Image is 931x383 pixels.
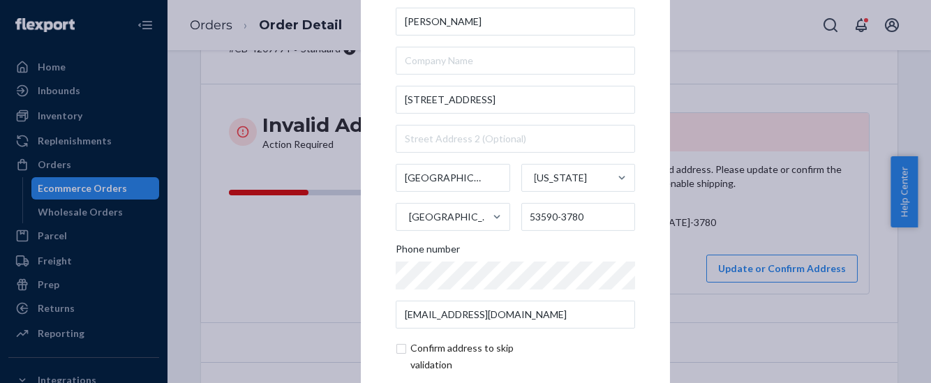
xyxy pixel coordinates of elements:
input: ZIP Code [521,203,636,231]
span: Phone number [396,242,460,262]
input: City [396,164,510,192]
div: [GEOGRAPHIC_DATA] [409,210,491,224]
input: First & Last Name [396,8,635,36]
input: Company Name [396,47,635,75]
input: Street Address [396,86,635,114]
input: Email (Only Required for International) [396,301,635,329]
input: [GEOGRAPHIC_DATA] [408,203,409,231]
input: [US_STATE] [533,164,535,192]
input: Street Address 2 (Optional) [396,125,635,153]
div: [US_STATE] [535,171,588,185]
